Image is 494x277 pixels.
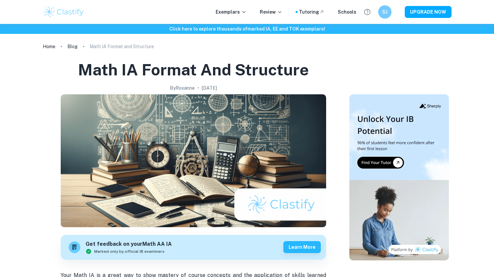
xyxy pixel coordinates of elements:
[381,8,388,16] h6: SJ
[170,84,195,92] h2: By Roxanne
[90,43,154,50] p: Math IA Format and Structure
[349,94,449,260] img: Thumbnail
[283,241,321,253] button: Learn more
[260,8,282,16] p: Review
[299,8,324,16] a: Tutoring
[43,5,85,19] img: Clastify logo
[338,8,356,16] a: Schools
[61,235,326,260] a: Get feedback on yourMath AA IAMarked only by official IB examinersLearn more
[405,6,452,18] button: UPGRADE NOW
[86,240,172,248] h6: Get feedback on your Math AA IA
[78,59,309,80] h1: Math IA Format and Structure
[362,6,373,18] button: Help and Feedback
[378,5,391,19] button: SJ
[197,84,199,92] p: •
[94,248,165,254] span: Marked only by official IB examiners
[216,8,247,16] p: Exemplars
[43,42,55,51] a: Home
[61,94,326,227] img: Math IA Format and Structure cover image
[67,42,78,51] a: Blog
[202,84,217,92] h2: [DATE]
[1,25,493,33] h6: Click here to explore thousands of marked IA, EE and TOK exemplars !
